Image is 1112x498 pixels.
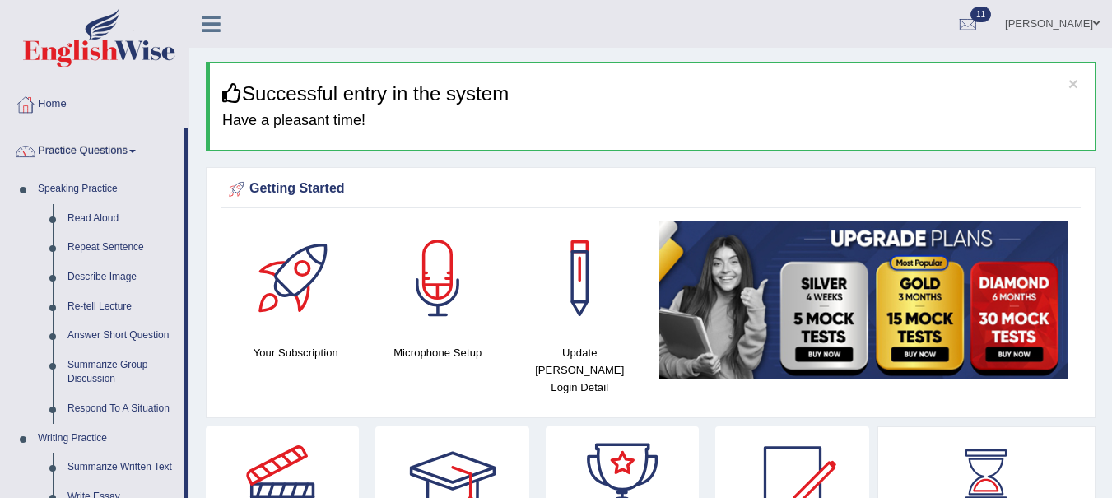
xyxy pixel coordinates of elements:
[30,175,184,204] a: Speaking Practice
[1,128,184,170] a: Practice Questions
[1068,75,1078,92] button: ×
[1,81,188,123] a: Home
[517,344,643,396] h4: Update [PERSON_NAME] Login Detail
[225,177,1077,202] div: Getting Started
[30,424,184,454] a: Writing Practice
[60,263,184,292] a: Describe Image
[60,204,184,234] a: Read Aloud
[60,233,184,263] a: Repeat Sentence
[60,394,184,424] a: Respond To A Situation
[375,344,501,361] h4: Microphone Setup
[659,221,1069,379] img: small5.jpg
[970,7,991,22] span: 11
[60,453,184,482] a: Summarize Written Text
[222,83,1082,105] h3: Successful entry in the system
[222,113,1082,129] h4: Have a pleasant time!
[60,292,184,322] a: Re-tell Lecture
[233,344,359,361] h4: Your Subscription
[60,351,184,394] a: Summarize Group Discussion
[60,321,184,351] a: Answer Short Question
